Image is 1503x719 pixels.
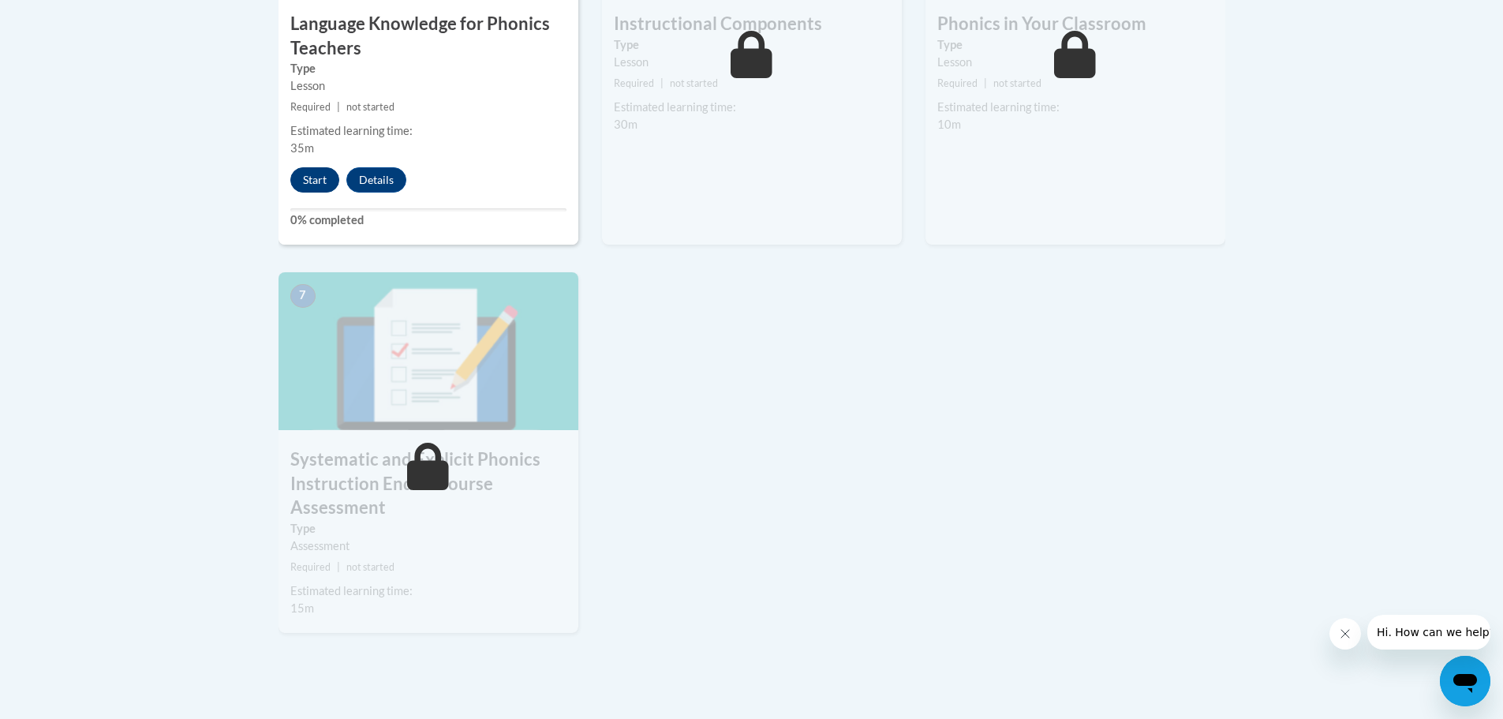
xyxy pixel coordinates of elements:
[346,561,394,573] span: not started
[614,99,890,116] div: Estimated learning time:
[290,77,566,95] div: Lesson
[660,77,664,89] span: |
[290,601,314,615] span: 15m
[937,99,1213,116] div: Estimated learning time:
[279,448,578,520] h3: Systematic and Explicit Phonics Instruction End of Course Assessment
[1367,615,1490,650] iframe: Message from company
[337,561,340,573] span: |
[346,101,394,113] span: not started
[602,12,902,36] h3: Instructional Components
[937,54,1213,71] div: Lesson
[937,118,961,131] span: 10m
[290,141,314,155] span: 35m
[290,101,331,113] span: Required
[984,77,987,89] span: |
[290,284,316,308] span: 7
[346,167,406,193] button: Details
[290,122,566,140] div: Estimated learning time:
[993,77,1041,89] span: not started
[925,12,1225,36] h3: Phonics in Your Classroom
[290,561,331,573] span: Required
[1440,656,1490,706] iframe: Button to launch messaging window
[290,537,566,555] div: Assessment
[290,582,566,600] div: Estimated learning time:
[614,77,654,89] span: Required
[614,54,890,71] div: Lesson
[290,60,566,77] label: Type
[937,36,1213,54] label: Type
[1329,618,1361,650] iframe: Close message
[614,118,637,131] span: 30m
[279,12,578,61] h3: Language Knowledge for Phonics Teachers
[290,520,566,537] label: Type
[290,167,339,193] button: Start
[670,77,718,89] span: not started
[614,36,890,54] label: Type
[9,11,128,24] span: Hi. How can we help?
[290,212,566,229] label: 0% completed
[337,101,340,113] span: |
[279,272,578,430] img: Course Image
[937,77,978,89] span: Required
